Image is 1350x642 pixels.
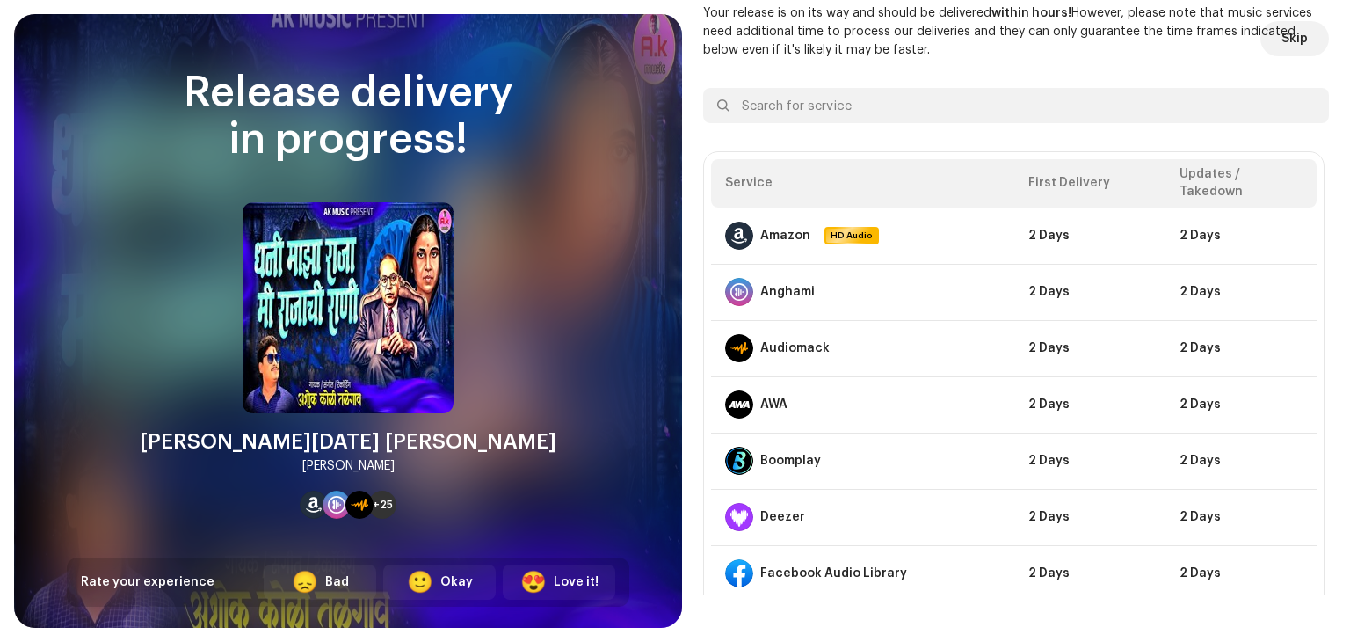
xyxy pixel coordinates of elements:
span: Skip [1281,21,1308,56]
td: 2 Days [1165,433,1317,489]
th: Updates / Takedown [1165,159,1317,208]
div: Deezer [760,510,805,524]
div: Audiomack [760,341,830,355]
div: 🙂 [407,572,433,593]
div: Anghami [760,285,815,299]
div: 😞 [292,572,318,593]
td: 2 Days [1014,545,1165,602]
div: Bad [325,573,349,592]
td: 2 Days [1014,433,1165,489]
td: 2 Days [1014,489,1165,545]
div: [PERSON_NAME] [302,456,395,477]
p: Your release is on its way and should be delivered However, please note that music services need ... [703,4,1329,60]
div: Boomplay [760,454,821,468]
div: [PERSON_NAME][DATE] [PERSON_NAME] [140,427,556,456]
div: Release delivery in progress! [67,70,629,164]
td: 2 Days [1014,208,1165,264]
span: HD Audio [826,229,877,243]
img: 0f1263ed-db2c-4b33-afda-ea505b5cccf5 [243,202,454,413]
div: 😍 [520,572,547,593]
td: 2 Days [1165,208,1317,264]
td: 2 Days [1165,489,1317,545]
td: 2 Days [1014,320,1165,376]
div: Love it! [554,573,599,592]
td: 2 Days [1014,376,1165,433]
span: +25 [373,498,393,512]
span: Rate your experience [81,576,214,588]
td: 2 Days [1165,376,1317,433]
b: within hours! [991,7,1071,19]
div: Okay [440,573,473,592]
th: Service [711,159,1014,208]
div: AWA [760,398,787,412]
td: 2 Days [1165,264,1317,320]
th: First Delivery [1014,159,1165,208]
input: Search for service [703,88,1329,123]
div: Facebook Audio Library [760,566,907,580]
td: 2 Days [1014,264,1165,320]
button: Skip [1260,21,1329,56]
td: 2 Days [1165,545,1317,602]
td: 2 Days [1165,320,1317,376]
div: Amazon [760,229,810,243]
